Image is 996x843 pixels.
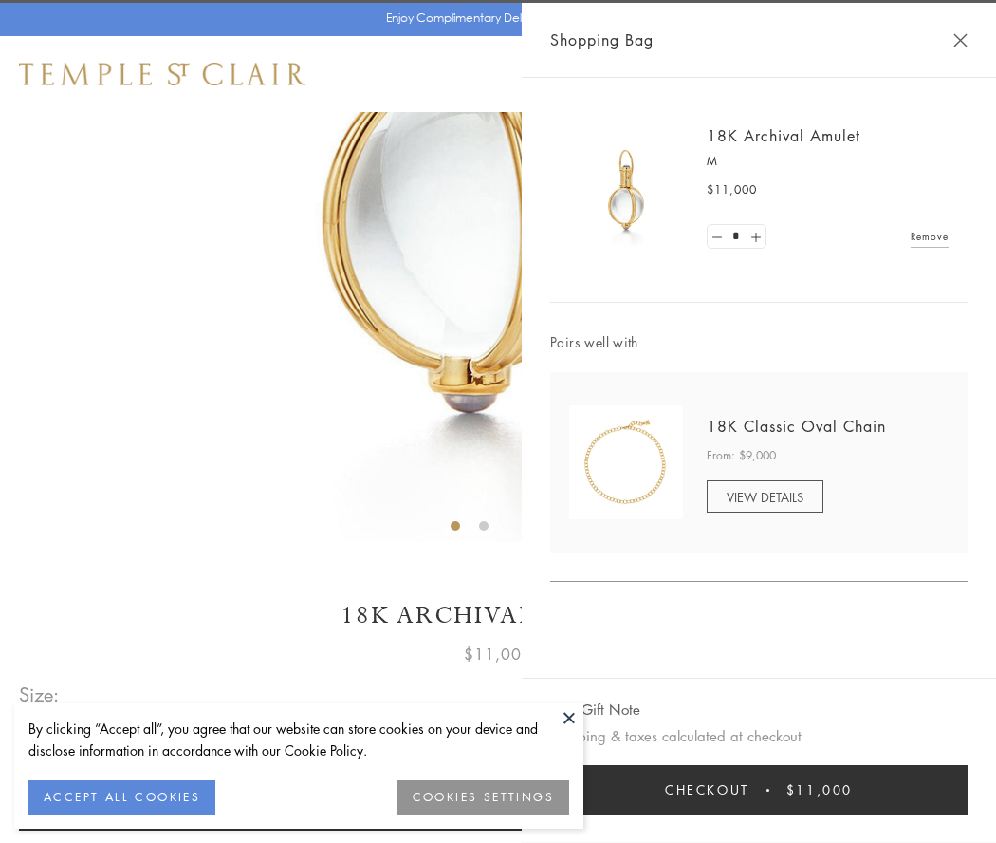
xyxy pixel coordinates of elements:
[786,779,853,800] span: $11,000
[569,133,683,247] img: 18K Archival Amulet
[550,724,968,748] p: Shipping & taxes calculated at checkout
[386,9,601,28] p: Enjoy Complimentary Delivery & Returns
[707,446,776,465] span: From: $9,000
[665,779,749,800] span: Checkout
[727,488,803,506] span: VIEW DETAILS
[464,642,532,666] span: $11,000
[19,679,61,710] span: Size:
[911,226,949,247] a: Remove
[707,416,886,437] a: 18K Classic Oval Chain
[707,152,949,171] p: M
[569,405,683,519] img: N88865-OV18
[707,480,823,513] a: VIEW DETAILS
[28,780,215,815] button: ACCEPT ALL COOKIES
[28,718,569,761] div: By clicking “Accept all”, you agree that our website can store cookies on your device and disclos...
[707,125,860,146] a: 18K Archival Amulet
[397,780,569,815] button: COOKIES SETTINGS
[708,225,727,249] a: Set quantity to 0
[550,698,640,721] button: Add Gift Note
[746,225,765,249] a: Set quantity to 2
[953,33,968,47] button: Close Shopping Bag
[550,28,654,52] span: Shopping Bag
[550,765,968,815] button: Checkout $11,000
[550,331,968,353] span: Pairs well with
[19,599,977,632] h1: 18K Archival Amulet
[19,63,305,85] img: Temple St. Clair
[707,180,757,199] span: $11,000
